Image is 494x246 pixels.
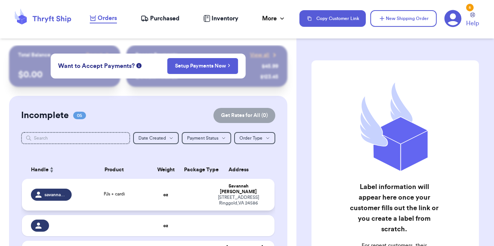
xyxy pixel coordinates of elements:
a: 5 [444,10,462,27]
span: Orders [98,14,117,23]
span: View all [250,51,269,59]
span: Order Type [239,136,262,140]
th: Package Type [179,161,207,179]
span: savannahkrsmith [44,192,67,198]
button: Get Rates for All (0) [213,108,275,123]
a: Payout [86,51,111,59]
button: Setup Payments Now [167,58,238,74]
button: Date Created [133,132,179,144]
span: Payout [86,51,102,59]
a: View all [250,51,278,59]
span: Purchased [150,14,179,23]
span: Inventory [212,14,238,23]
a: Inventory [203,14,238,23]
span: Handle [31,166,49,174]
span: Payment Status [187,136,218,140]
button: Order Type [234,132,275,144]
h2: Incomplete [21,109,69,121]
span: PJs + cardi [104,192,125,196]
strong: oz [163,223,168,228]
a: Orders [90,14,117,23]
div: $ 123.45 [260,73,278,81]
div: [STREET_ADDRESS] Ringgold , VA 24586 [211,195,265,206]
th: Product [76,161,152,179]
a: Setup Payments Now [175,62,230,70]
p: Total Balance [18,51,51,59]
span: 05 [73,112,86,119]
h2: Label information will appear here once your customer fills out the link or you create a label fr... [348,181,441,234]
p: $ 0.00 [18,69,112,81]
div: $ 45.99 [262,63,278,70]
p: Recent Payments [135,51,177,59]
button: Copy Customer Link [299,10,366,27]
div: Savannah [PERSON_NAME] [211,183,265,195]
span: Date Created [138,136,166,140]
button: Payment Status [182,132,231,144]
a: Purchased [141,14,179,23]
input: Search [21,132,130,144]
th: Weight [152,161,179,179]
button: Sort ascending [49,165,55,174]
div: 5 [466,4,474,11]
span: Want to Accept Payments? [58,61,135,71]
th: Address [207,161,275,179]
button: New Shipping Order [370,10,437,27]
strong: oz [163,192,168,197]
span: Help [466,19,479,28]
a: Help [466,12,479,28]
div: More [262,14,286,23]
